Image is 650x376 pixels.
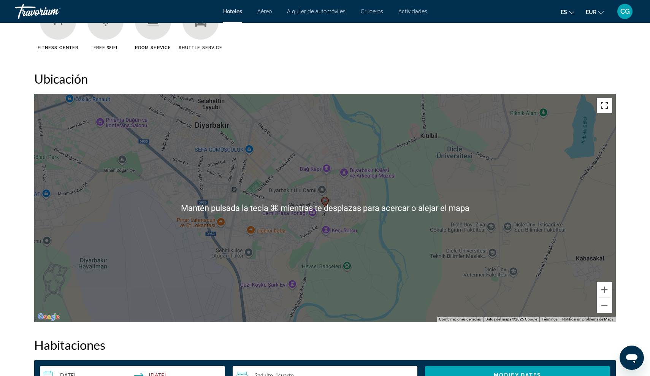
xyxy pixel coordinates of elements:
span: Shuttle Service [179,45,223,50]
a: Hoteles [223,8,242,14]
span: Free WiFi [94,45,118,50]
a: Aéreo [257,8,272,14]
span: EUR [586,9,596,15]
iframe: Botón para iniciar la ventana de mensajería [620,346,644,370]
button: User Menu [615,3,635,19]
a: Actividades [398,8,427,14]
button: Change currency [586,6,604,17]
span: CG [620,8,630,15]
a: Abre esta zona en Google Maps (se abre en una nueva ventana) [36,312,61,322]
button: Reducir [597,298,612,313]
button: Cambiar a la vista en pantalla completa [597,98,612,113]
span: Datos del mapa ©2025 Google [485,317,537,321]
h2: Ubicación [34,71,616,86]
img: Google [36,312,61,322]
a: Alquiler de automóviles [287,8,346,14]
button: Ampliar [597,282,612,297]
a: Términos (se abre en una nueva pestaña) [542,317,558,321]
a: Cruceros [361,8,383,14]
span: Fitness Center [38,45,78,50]
span: Room Service [135,45,171,50]
a: Travorium [15,2,91,21]
h2: Habitaciones [34,337,616,352]
button: Combinaciones de teclas [439,317,481,322]
span: es [561,9,567,15]
a: Notificar un problema de Maps [562,317,614,321]
button: Change language [561,6,574,17]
